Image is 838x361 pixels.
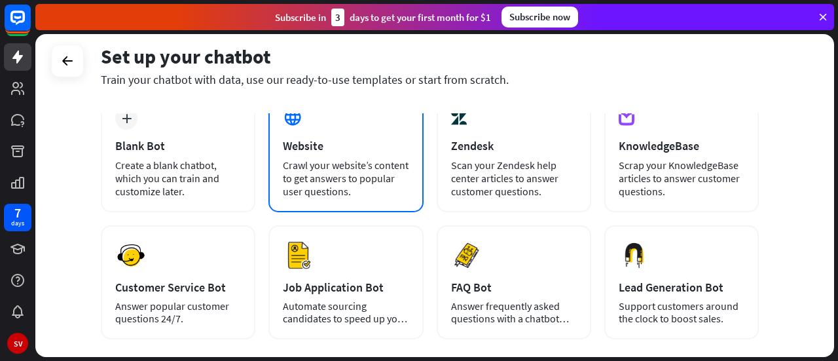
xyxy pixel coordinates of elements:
div: FAQ Bot [451,280,577,295]
div: Support customers around the clock to boost sales. [619,300,744,325]
a: 7 days [4,204,31,231]
div: days [11,219,24,228]
div: Blank Bot [115,138,241,153]
div: Scrap your KnowledgeBase articles to answer customer questions. [619,159,744,198]
i: plus [122,114,132,123]
button: Open LiveChat chat widget [10,5,50,45]
div: Train your chatbot with data, use our ready-to-use templates or start from scratch. [101,72,759,87]
div: Lead Generation Bot [619,280,744,295]
div: 7 [14,207,21,219]
div: Scan your Zendesk help center articles to answer customer questions. [451,159,577,198]
div: Answer frequently asked questions with a chatbot and save your time. [451,300,577,325]
div: Answer popular customer questions 24/7. [115,300,241,325]
div: Crawl your website’s content to get answers to popular user questions. [283,159,409,198]
div: KnowledgeBase [619,138,744,153]
div: Subscribe in days to get your first month for $1 [275,9,491,26]
div: Website [283,138,409,153]
div: Customer Service Bot [115,280,241,295]
div: SV [7,333,28,354]
div: Create a blank chatbot, which you can train and customize later. [115,159,241,198]
div: 3 [331,9,344,26]
div: Subscribe now [501,7,578,28]
div: Job Application Bot [283,280,409,295]
div: Automate sourcing candidates to speed up your hiring process. [283,300,409,325]
div: Zendesk [451,138,577,153]
div: Set up your chatbot [101,44,759,69]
